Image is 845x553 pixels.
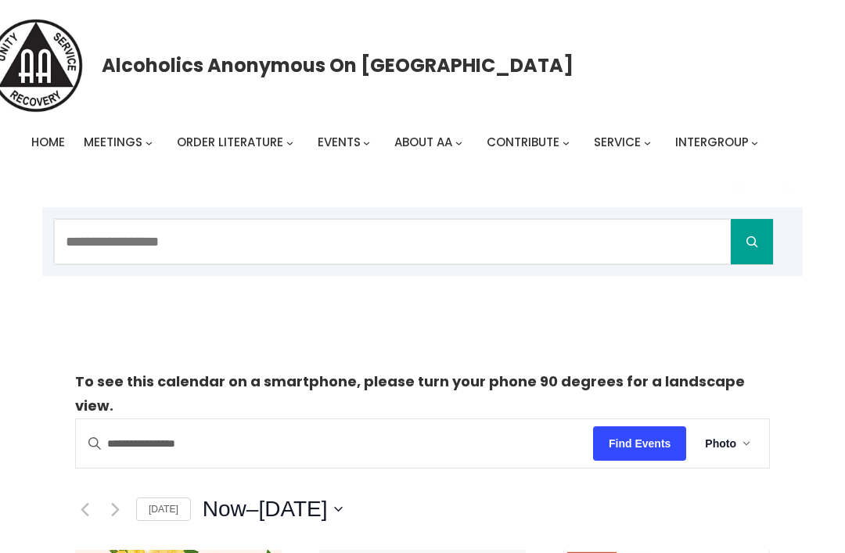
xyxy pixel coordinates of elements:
span: Meetings [84,134,142,150]
span: Now [203,494,246,525]
span: – [246,494,259,525]
span: Service [594,134,641,150]
input: Enter Keyword. Search for events by Keyword. [76,419,593,469]
span: Order Literature [177,134,283,150]
a: Home [31,131,65,153]
nav: Intergroup [31,131,764,153]
button: Intergroup submenu [751,139,758,146]
span: Contribute [487,134,559,150]
span: Home [31,134,65,150]
button: Service submenu [644,139,651,146]
button: Meetings submenu [146,139,153,146]
button: Order Literature submenu [286,139,293,146]
a: Next Events [106,500,124,519]
a: Intergroup [675,131,749,153]
button: Find Events [593,426,686,461]
a: Contribute [487,131,559,153]
a: [DATE] [136,497,191,522]
button: About AA submenu [455,139,462,146]
span: Intergroup [675,134,749,150]
button: Cart [774,175,804,205]
button: Click to toggle datepicker [203,494,343,525]
span: About AA [394,134,452,150]
button: Photo [686,419,769,469]
a: Meetings [84,131,142,153]
strong: To see this calendar on a smartphone, please turn your phone 90 degrees for a landscape view. [75,372,745,415]
a: Previous Events [75,500,94,519]
a: Alcoholics Anonymous on [GEOGRAPHIC_DATA] [102,48,574,82]
span: Events [318,134,361,150]
a: Service [594,131,641,153]
button: Contribute submenu [563,139,570,146]
button: Events submenu [363,139,370,146]
a: Events [318,131,361,153]
span: Photo [705,435,736,453]
a: About AA [394,131,452,153]
span: [DATE] [258,494,327,525]
a: Login [720,172,755,207]
button: Search [731,219,773,264]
